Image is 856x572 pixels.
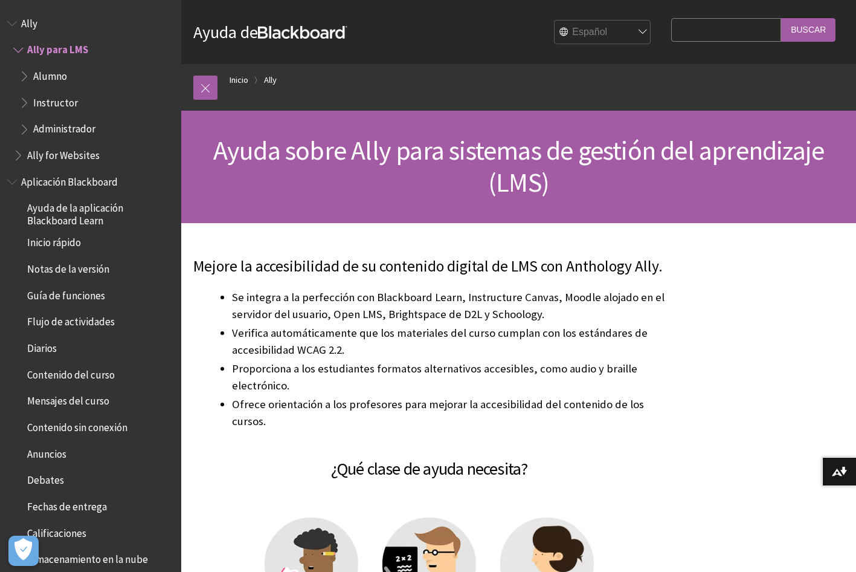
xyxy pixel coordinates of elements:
span: Notas de la versión [27,259,109,275]
span: Instructor [33,93,78,109]
span: Anuncios [27,444,66,460]
h2: ¿Qué clase de ayuda necesita? [193,441,665,481]
span: Contenido sin conexión [27,417,127,434]
span: Mensajes del curso [27,391,109,408]
li: Se integra a la perfección con Blackboard Learn, Instructure Canvas, Moodle alojado en el servido... [232,289,665,323]
button: Open Preferences [8,536,39,566]
span: Ally para LMS [27,40,88,56]
span: Guía de funciones [27,285,105,302]
span: Diarios [27,338,57,354]
span: Debates [27,470,64,487]
select: Site Language Selector [555,21,651,45]
span: Ally for Websites [27,145,100,161]
span: Calificaciones [27,523,86,539]
span: Aplicación Blackboard [21,172,118,188]
span: Contenido del curso [27,365,115,381]
li: Verifica automáticamente que los materiales del curso cumplan con los estándares de accesibilidad... [232,325,665,359]
span: Inicio rápido [27,233,81,249]
span: Ally [21,13,37,30]
span: Almacenamiento en la nube [27,550,148,566]
span: Flujo de actividades [27,312,115,328]
p: Mejore la accesibilidad de su contenido digital de LMS con Anthology Ally. [193,256,665,278]
span: Ayuda sobre Ally para sistemas de gestión del aprendizaje (LMS) [213,134,824,199]
span: Alumno [33,66,67,82]
nav: Book outline for Anthology Ally Help [7,13,174,166]
a: Inicio [230,73,248,88]
a: Ally [264,73,277,88]
li: Proporciona a los estudiantes formatos alternativos accesibles, como audio y braille electrónico. [232,360,665,394]
span: Administrador [33,119,95,135]
span: Ayuda de la aplicación Blackboard Learn [27,198,173,227]
span: Fechas de entrega [27,496,107,513]
input: Buscar [781,18,835,42]
strong: Blackboard [258,26,347,39]
a: Ayuda deBlackboard [193,21,347,43]
li: Ofrece orientación a los profesores para mejorar la accesibilidad del contenido de los cursos. [232,396,665,430]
